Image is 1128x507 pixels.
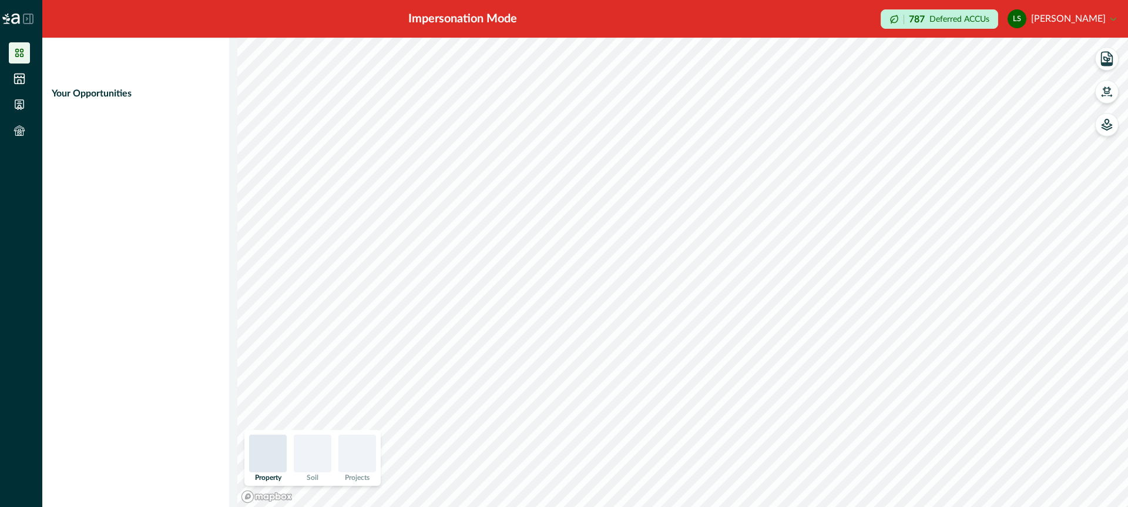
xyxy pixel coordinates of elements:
p: Projects [345,474,370,481]
p: Soil [307,474,318,481]
button: lance stephenson[PERSON_NAME] [1008,5,1116,33]
p: 787 [909,15,925,24]
img: Logo [2,14,20,24]
p: Your Opportunities [52,86,132,101]
p: Deferred ACCUs [929,15,989,24]
div: Impersonation Mode [408,10,517,28]
a: Mapbox logo [241,490,293,503]
p: Property [255,474,281,481]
